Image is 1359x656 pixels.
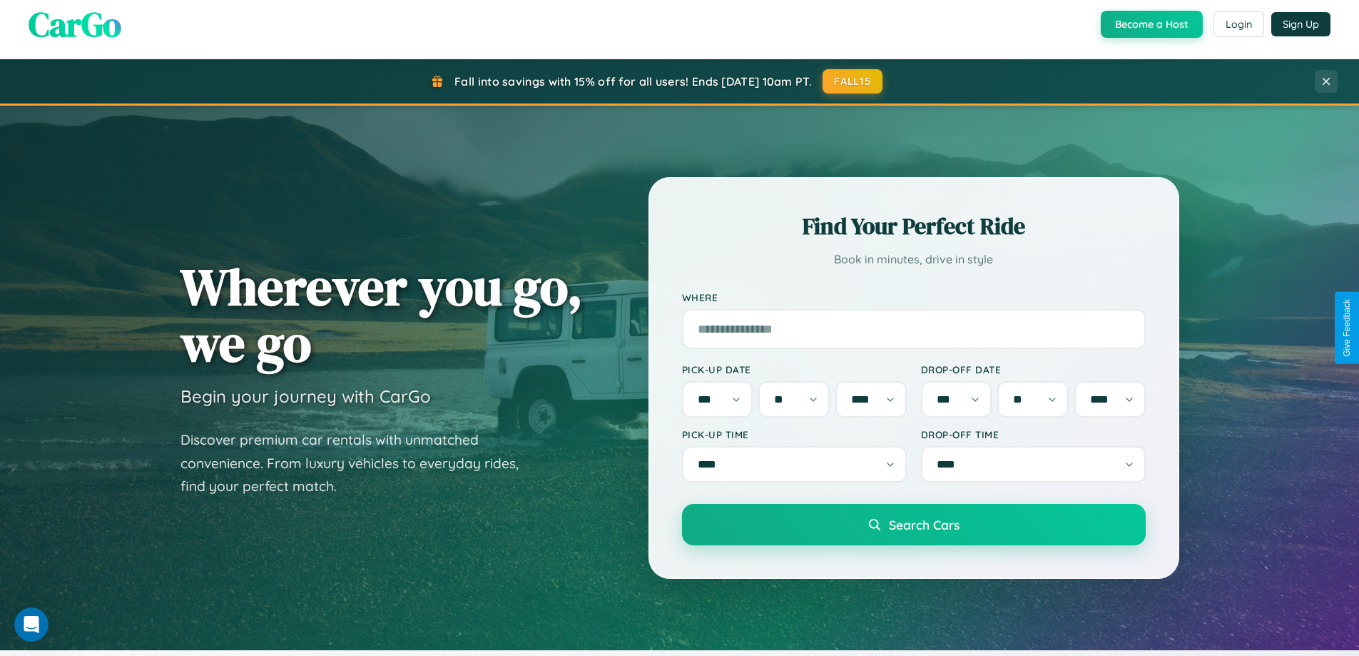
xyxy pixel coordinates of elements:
button: FALL15 [823,69,882,94]
label: Drop-off Date [921,363,1146,375]
span: CarGo [29,1,121,48]
label: Where [682,291,1146,303]
button: Sign Up [1271,12,1330,36]
button: Login [1213,11,1264,37]
h3: Begin your journey with CarGo [180,385,431,407]
label: Pick-up Date [682,363,907,375]
button: Become a Host [1101,11,1203,38]
h1: Wherever you go, we go [180,258,583,371]
span: Fall into savings with 15% off for all users! Ends [DATE] 10am PT. [454,74,812,89]
p: Book in minutes, drive in style [682,249,1146,270]
p: Discover premium car rentals with unmatched convenience. From luxury vehicles to everyday rides, ... [180,428,537,498]
span: Search Cars [889,517,960,533]
label: Pick-up Time [682,428,907,440]
label: Drop-off Time [921,428,1146,440]
h2: Find Your Perfect Ride [682,211,1146,242]
button: Search Cars [682,504,1146,545]
iframe: Intercom live chat [14,607,49,642]
div: Give Feedback [1342,299,1352,357]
